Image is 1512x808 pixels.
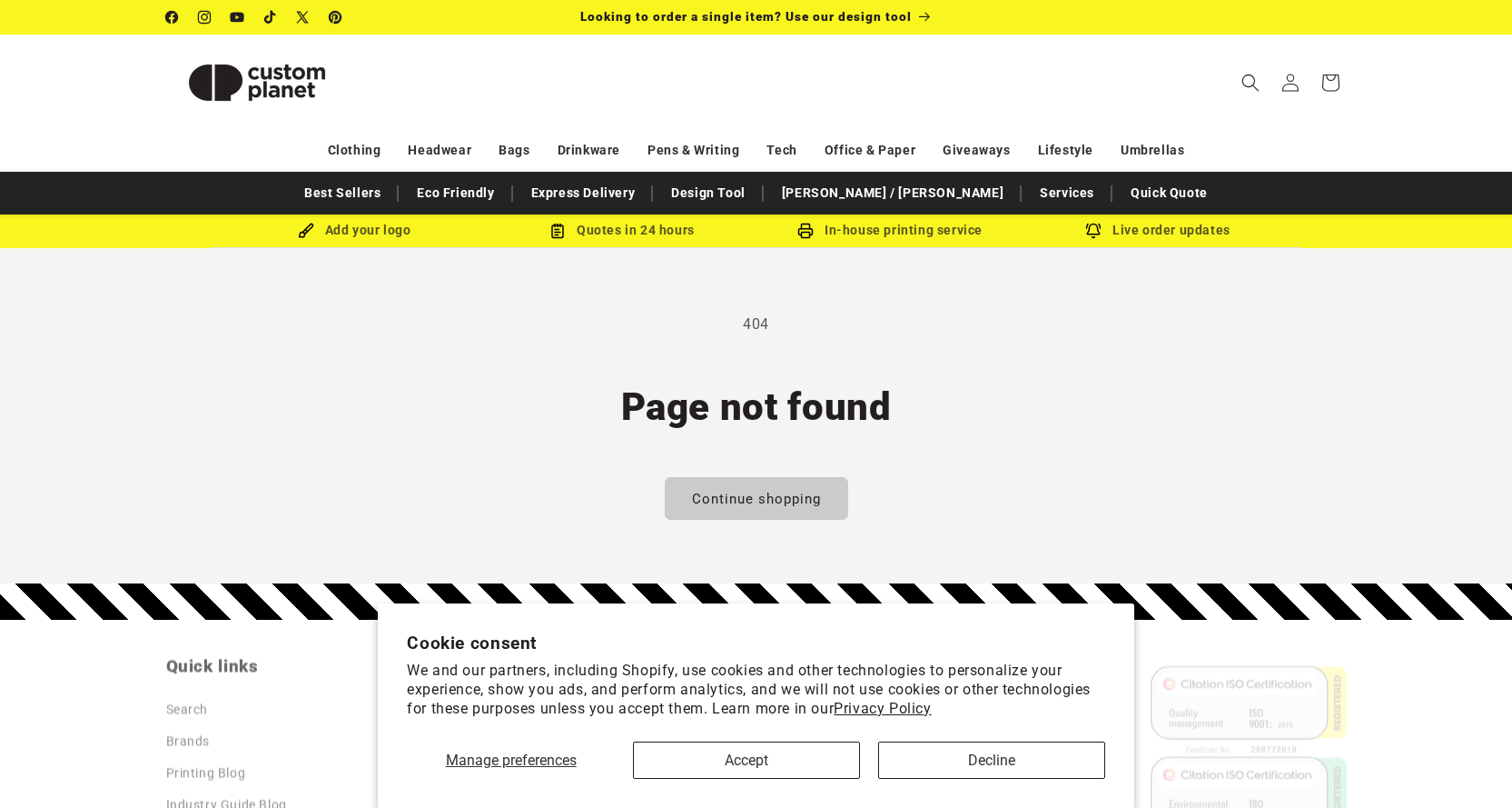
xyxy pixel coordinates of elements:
[756,219,1024,242] div: In-house printing service
[407,633,1105,653] h2: Cookie consent
[580,9,912,24] span: Looking to order a single item? Use our design tool
[489,219,756,242] div: Quotes in 24 hours
[166,383,1347,432] h1: Page not found
[298,223,314,239] img: Brush Icon
[159,35,354,130] a: Custom Planet
[166,751,246,783] a: Printing Blog
[1085,223,1102,239] img: Order updates
[1031,177,1103,209] a: Services
[878,742,1105,779] button: Decline
[825,135,915,166] a: Office & Paper
[558,135,620,166] a: Drinkware
[1151,649,1347,740] img: ISO 9001 Certified
[1121,135,1184,166] a: Umbrellas
[295,177,390,209] a: Best Sellers
[499,135,529,166] a: Bags
[522,177,645,209] a: Express Delivery
[166,649,453,671] h2: Quick links
[797,223,814,239] img: In-house printing
[166,312,1347,338] p: 404
[766,135,796,166] a: Tech
[1024,219,1292,242] div: Live order updates
[166,692,209,719] a: Search
[328,135,381,166] a: Clothing
[633,742,860,779] button: Accept
[665,477,848,520] a: Continue shopping
[1122,177,1217,209] a: Quick Quote
[662,177,755,209] a: Design Tool
[943,135,1010,166] a: Giveaways
[773,177,1013,209] a: [PERSON_NAME] / [PERSON_NAME]
[834,700,931,717] a: Privacy Policy
[446,752,577,769] span: Manage preferences
[1038,135,1093,166] a: Lifestyle
[1230,63,1270,103] summary: Search
[549,223,566,239] img: Order Updates Icon
[407,662,1105,718] p: We and our partners, including Shopify, use cookies and other technologies to personalize your ex...
[408,177,503,209] a: Eco Friendly
[221,219,489,242] div: Add your logo
[647,135,739,166] a: Pens & Writing
[408,135,471,166] a: Headwear
[166,719,211,751] a: Brands
[166,42,348,124] img: Custom Planet
[407,742,615,779] button: Manage preferences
